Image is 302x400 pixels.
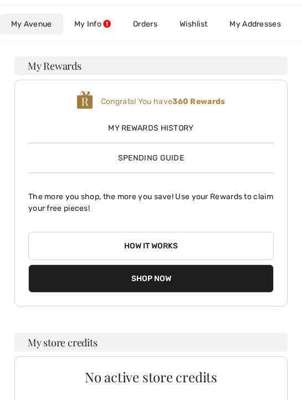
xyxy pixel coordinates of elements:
[28,264,274,293] button: Shop Now
[28,182,274,214] p: The more you shop, the more you save! Use your Rewards to claim your free pieces!
[11,18,52,30] span: My Avenue
[14,333,288,352] h3: My store credits
[218,14,292,34] a: My Addresses
[122,14,168,34] a: Orders
[28,370,274,383] div: No active store credits
[118,153,184,163] span: Spending Guide
[14,56,288,75] h3: My Rewards
[76,90,93,110] img: loyalty_logo_r.svg
[172,97,225,106] b: 360 Rewards
[63,14,122,34] a: My Info
[101,97,226,106] span: Congrats! You have
[28,122,274,134] span: My Rewards History
[168,14,218,34] a: Wishlist
[28,232,274,260] button: How it works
